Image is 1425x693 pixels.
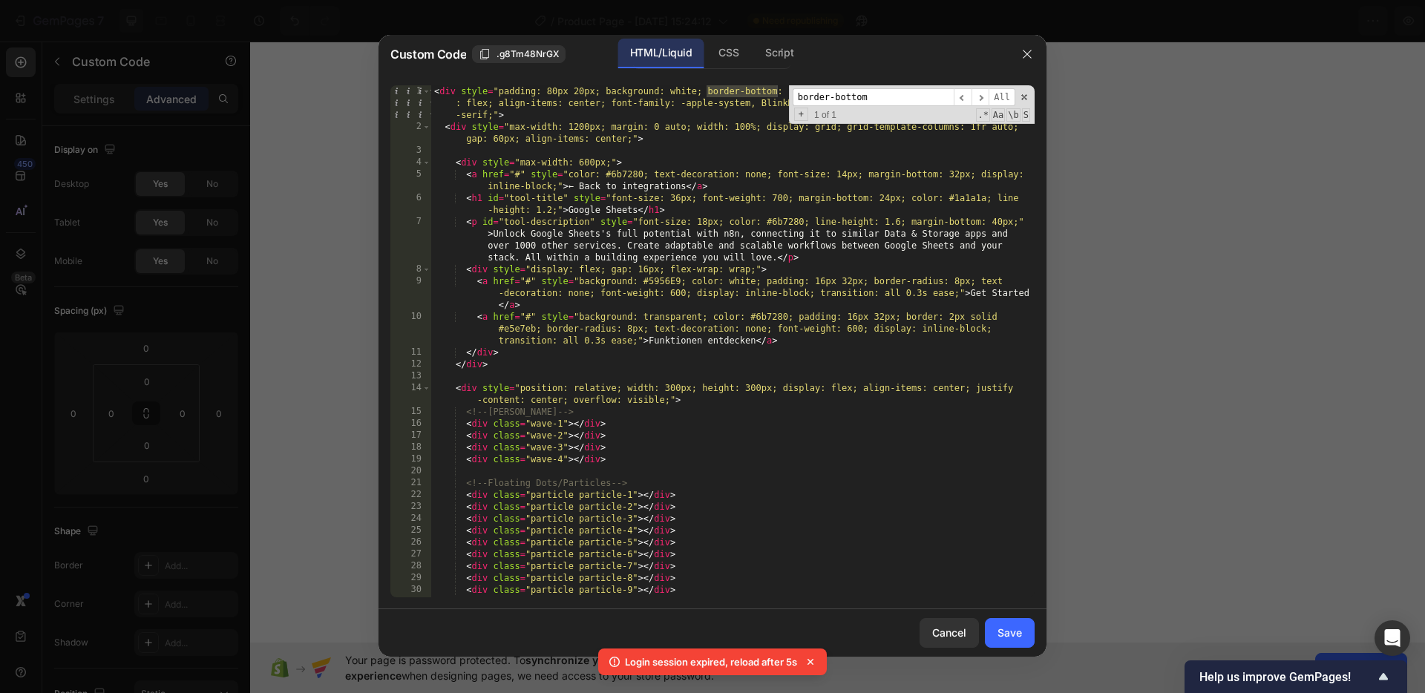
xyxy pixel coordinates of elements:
input: Search for [793,88,954,107]
div: 2 [390,121,431,145]
div: 24 [390,513,431,525]
button: Show survey - Help us improve GemPages! [1199,668,1392,686]
span: 1 of 1 [808,109,842,121]
div: 22 [390,489,431,501]
div: 10 [390,311,431,346]
div: 5 [390,168,431,192]
div: 3 [390,145,431,157]
p: Login session expired, reload after 5s [625,654,797,669]
div: Script [753,39,805,68]
span: ​ [972,88,989,107]
div: 14 [390,382,431,406]
span: RegExp Search [976,108,989,122]
div: 1 [390,85,431,121]
span: Whole Word Search [1006,108,1020,122]
div: 11 [390,346,431,358]
span: ​ [954,88,972,107]
div: 19 [390,453,431,465]
div: 21 [390,477,431,489]
div: 6 [390,192,431,216]
div: 13 [390,370,431,382]
div: 18 [390,441,431,453]
span: Help us improve GemPages! [1199,670,1375,684]
div: 31 [390,596,431,608]
span: Alt-Enter [989,88,1015,107]
span: Custom Code [390,45,466,63]
div: 4 [390,157,431,168]
button: Cancel [920,618,979,648]
div: 16 [390,418,431,430]
div: 25 [390,525,431,536]
div: 9 [390,275,431,311]
div: HTML/Liquid [618,39,704,68]
span: Search In Selection [1022,108,1030,122]
div: 28 [390,560,431,572]
span: Toggle Replace mode [794,108,808,121]
div: Cancel [932,625,966,640]
div: 20 [390,465,431,477]
span: .g8Tm48NrGX [497,47,559,61]
div: 17 [390,430,431,441]
div: 12 [390,358,431,370]
button: .g8Tm48NrGX [472,45,566,63]
div: 27 [390,548,431,560]
div: CSS [707,39,750,68]
div: Save [997,625,1022,640]
div: 7 [390,216,431,263]
div: 15 [390,406,431,418]
div: 26 [390,536,431,548]
div: 8 [390,263,431,275]
span: CaseSensitive Search [992,108,1005,122]
div: 30 [390,584,431,596]
div: 23 [390,501,431,513]
button: Save [985,618,1035,648]
div: Open Intercom Messenger [1375,620,1410,656]
div: 29 [390,572,431,584]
